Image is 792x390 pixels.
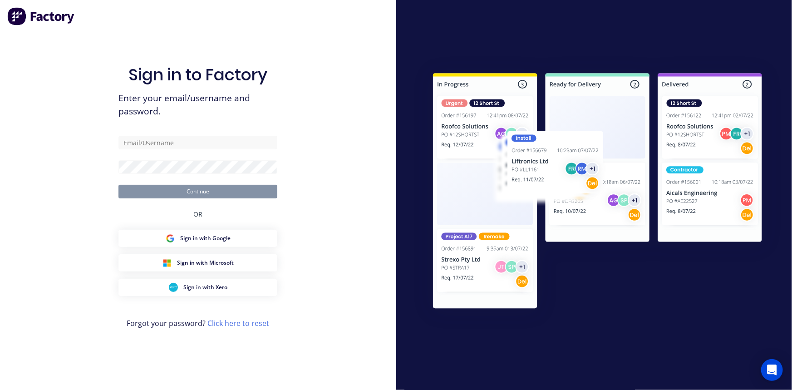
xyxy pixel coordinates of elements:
[118,279,277,296] button: Xero Sign inSign in with Xero
[7,7,75,25] img: Factory
[118,254,277,272] button: Microsoft Sign inSign in with Microsoft
[162,258,172,267] img: Microsoft Sign in
[118,185,277,198] button: Continue
[166,234,175,243] img: Google Sign in
[118,230,277,247] button: Google Sign inSign in with Google
[128,65,267,84] h1: Sign in to Factory
[413,55,782,330] img: Sign in
[169,283,178,292] img: Xero Sign in
[127,318,269,329] span: Forgot your password?
[180,234,231,242] span: Sign in with Google
[761,359,783,381] div: Open Intercom Messenger
[207,318,269,328] a: Click here to reset
[118,92,277,118] span: Enter your email/username and password.
[193,198,202,230] div: OR
[177,259,234,267] span: Sign in with Microsoft
[118,136,277,149] input: Email/Username
[183,283,227,291] span: Sign in with Xero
